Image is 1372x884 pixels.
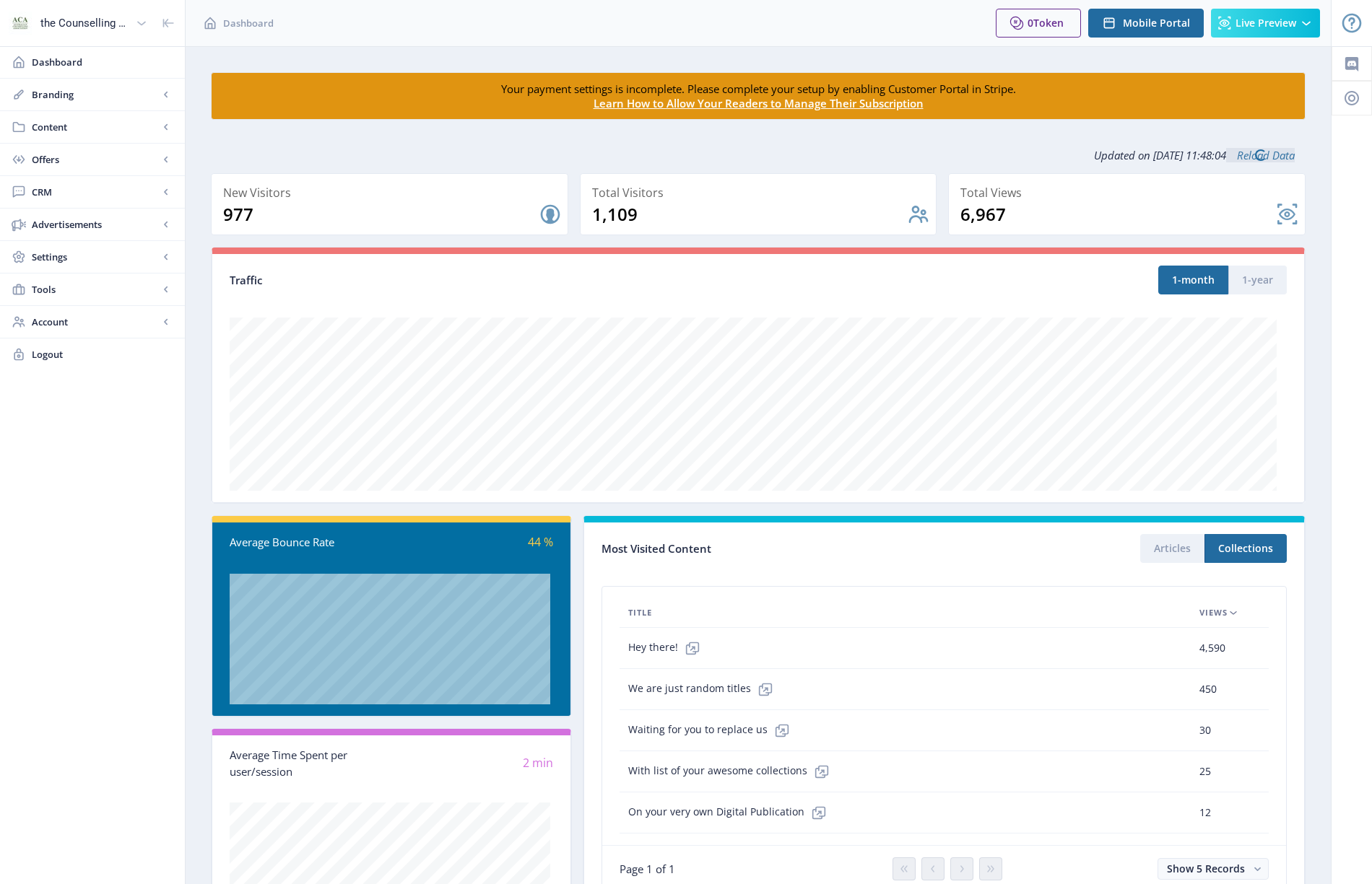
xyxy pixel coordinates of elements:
span: Waiting for you to replace us [628,716,796,745]
span: Title [628,604,652,621]
span: Tools [32,282,159,297]
div: Your payment settings is incomplete. Please complete your setup by enabling Customer Portal in St... [446,82,1070,110]
span: Token [1033,16,1064,30]
div: Total Visitors [592,183,931,203]
span: Settings [32,250,159,264]
div: Total Views [960,183,1299,203]
div: Average Time Spent per user/session [230,747,391,779]
span: CRM [32,185,159,199]
button: Mobile Portal [1088,9,1204,38]
span: Mobile Portal [1123,17,1190,29]
span: Content [32,120,159,134]
span: Account [32,315,159,329]
button: 1-year [1228,266,1287,294]
span: Hey there! [628,634,707,662]
a: Reload Data [1226,148,1295,162]
span: With list of your awesome collections [628,757,836,786]
div: Updated on [DATE] 11:48:04 [211,137,1306,173]
a: Learn How to Allow Your Readers to Manage Their Subscription [594,96,924,110]
div: 6,967 [960,203,1276,226]
div: the Counselling Australia Magazine [40,7,130,39]
span: On your very own Digital Publication [628,798,833,827]
span: 30 [1199,722,1211,739]
img: properties.app_icon.jpeg [9,12,32,35]
span: 25 [1199,763,1211,780]
div: 1,109 [592,203,908,226]
span: Show 5 Records [1167,862,1245,875]
span: 12 [1199,804,1211,821]
button: Collections [1204,534,1287,563]
span: Live Preview [1236,17,1296,29]
span: Logout [32,347,173,362]
div: Traffic [230,272,758,289]
button: Articles [1140,534,1204,563]
span: Dashboard [32,55,173,69]
span: Branding [32,87,159,102]
div: New Visitors [223,183,562,203]
div: Most Visited Content [602,538,944,560]
button: 1-month [1158,266,1228,294]
div: Average Bounce Rate [230,534,391,551]
span: Offers [32,152,159,167]
span: We are just random titles [628,675,780,704]
div: 2 min [391,755,553,771]
button: Show 5 Records [1158,858,1269,880]
div: 977 [223,203,539,226]
span: 44 % [528,534,553,550]
button: 0Token [996,9,1081,38]
span: Views [1199,604,1228,621]
span: 450 [1199,680,1217,698]
button: Live Preview [1211,9,1320,38]
span: Page 1 of 1 [620,862,675,876]
span: 4,590 [1199,639,1225,657]
span: Dashboard [223,16,274,30]
span: Advertisements [32,217,159,232]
